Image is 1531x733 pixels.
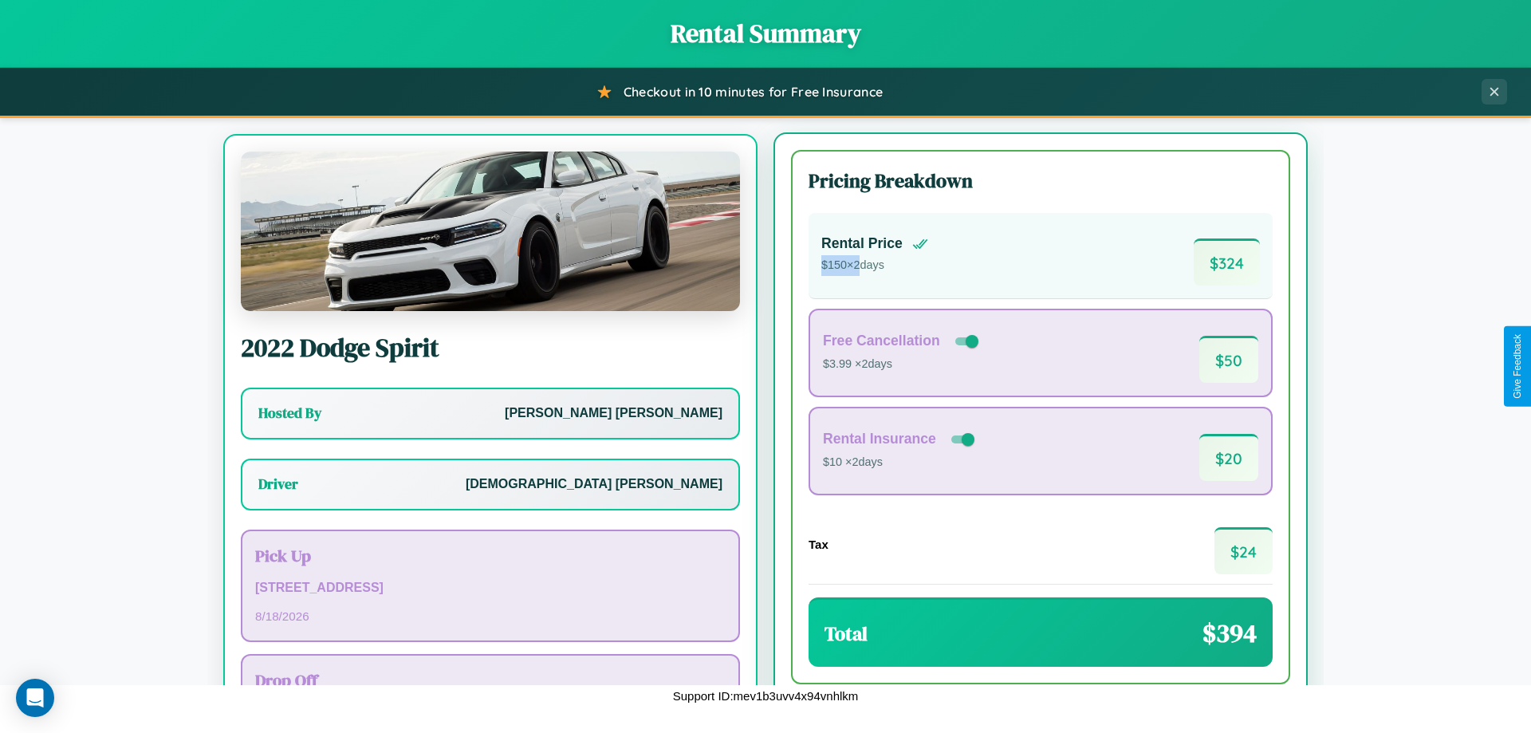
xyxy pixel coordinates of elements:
span: $ 50 [1199,336,1258,383]
h3: Hosted By [258,404,321,423]
h1: Rental Summary [16,16,1515,51]
p: Support ID: mev1b3uvv4x94vnhlkm [673,685,859,707]
div: Give Feedback [1512,334,1523,399]
span: $ 324 [1194,238,1260,286]
h3: Drop Off [255,668,726,692]
p: $10 × 2 days [823,452,978,473]
h4: Free Cancellation [823,333,940,349]
p: 8 / 18 / 2026 [255,605,726,627]
h4: Rental Price [821,235,903,252]
span: $ 20 [1199,434,1258,481]
h2: 2022 Dodge Spirit [241,330,740,365]
img: Dodge Spirit [241,152,740,311]
h4: Tax [809,538,828,551]
span: $ 24 [1214,527,1273,574]
h3: Driver [258,475,298,494]
h3: Pricing Breakdown [809,167,1273,194]
p: [STREET_ADDRESS] [255,577,726,600]
h3: Total [825,621,868,647]
h4: Rental Insurance [823,431,936,447]
div: Open Intercom Messenger [16,679,54,717]
p: $ 150 × 2 days [821,255,928,276]
h3: Pick Up [255,544,726,567]
p: [PERSON_NAME] [PERSON_NAME] [505,402,722,425]
span: Checkout in 10 minutes for Free Insurance [624,84,883,100]
p: [DEMOGRAPHIC_DATA] [PERSON_NAME] [466,473,722,496]
span: $ 394 [1202,616,1257,651]
p: $3.99 × 2 days [823,354,982,375]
